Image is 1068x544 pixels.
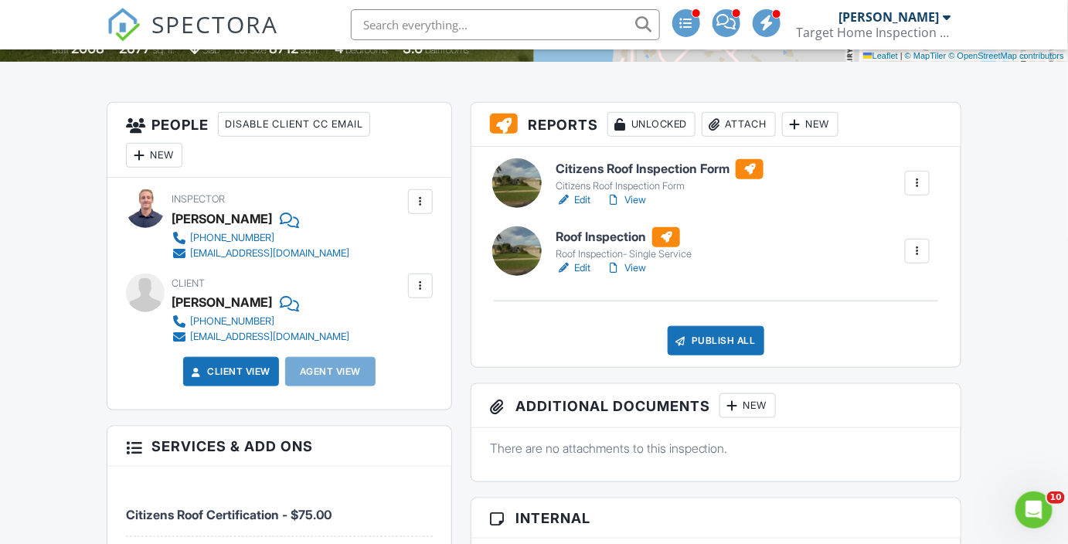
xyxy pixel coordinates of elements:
[151,8,278,40] span: SPECTORA
[607,112,696,137] div: Unlocked
[702,112,776,137] div: Attach
[218,112,370,137] div: Disable Client CC Email
[797,25,951,40] div: Target Home Inspection Co.
[556,180,764,192] div: Citizens Roof Inspection Form
[556,260,590,276] a: Edit
[606,192,646,208] a: View
[1015,491,1053,529] iframe: Intercom live chat
[301,44,321,56] span: sq.ft.
[606,260,646,276] a: View
[172,230,349,246] a: [PHONE_NUMBER]
[490,440,942,457] p: There are no attachments to this inspection.
[172,291,272,314] div: [PERSON_NAME]
[471,103,961,147] h3: Reports
[900,51,903,60] span: |
[426,44,470,56] span: bathrooms
[172,246,349,261] a: [EMAIL_ADDRESS][DOMAIN_NAME]
[107,103,451,178] h3: People
[190,331,349,343] div: [EMAIL_ADDRESS][DOMAIN_NAME]
[949,51,1064,60] a: © OpenStreetMap contributors
[107,427,451,467] h3: Services & Add ons
[863,51,898,60] a: Leaflet
[471,498,961,539] h3: Internal
[556,192,590,208] a: Edit
[471,384,961,428] h3: Additional Documents
[107,21,278,53] a: SPECTORA
[556,159,764,179] h6: Citizens Roof Inspection Form
[172,329,349,345] a: [EMAIL_ADDRESS][DOMAIN_NAME]
[190,315,274,328] div: [PHONE_NUMBER]
[556,248,692,260] div: Roof Inspection- Single Service
[839,9,940,25] div: [PERSON_NAME]
[719,393,776,418] div: New
[270,40,299,56] div: 8712
[351,9,660,40] input: Search everything...
[53,44,70,56] span: Built
[189,364,270,379] a: Client View
[1047,491,1065,504] span: 10
[172,314,349,329] a: [PHONE_NUMBER]
[190,232,274,244] div: [PHONE_NUMBER]
[172,193,225,205] span: Inspector
[126,143,182,168] div: New
[72,40,105,56] div: 2008
[905,51,947,60] a: © MapTiler
[668,326,764,355] div: Publish All
[556,227,692,247] h6: Roof Inspection
[126,478,433,536] li: Service: Citizens Roof Certification
[190,247,349,260] div: [EMAIL_ADDRESS][DOMAIN_NAME]
[782,112,838,137] div: New
[172,207,272,230] div: [PERSON_NAME]
[335,40,344,56] div: 4
[346,44,389,56] span: bedrooms
[403,40,423,56] div: 3.0
[126,507,332,522] span: Citizens Roof Certification - $75.00
[172,277,205,289] span: Client
[107,8,141,42] img: The Best Home Inspection Software - Spectora
[556,159,764,193] a: Citizens Roof Inspection Form Citizens Roof Inspection Form
[556,227,692,261] a: Roof Inspection Roof Inspection- Single Service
